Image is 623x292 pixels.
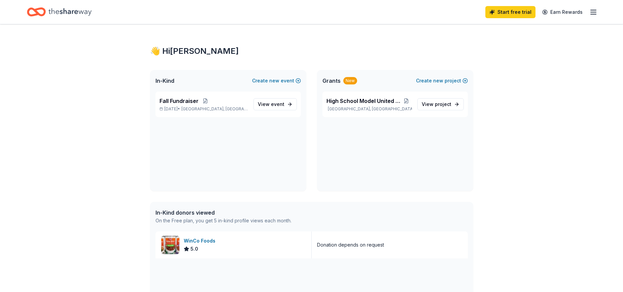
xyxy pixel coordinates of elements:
[150,46,473,57] div: 👋 Hi [PERSON_NAME]
[317,241,384,249] div: Donation depends on request
[253,98,297,110] a: View event
[155,217,291,225] div: On the Free plan, you get 5 in-kind profile views each month.
[435,101,451,107] span: project
[485,6,535,18] a: Start free trial
[433,77,443,85] span: new
[538,6,587,18] a: Earn Rewards
[160,106,248,112] p: [DATE] •
[269,77,279,85] span: new
[326,106,412,112] p: [GEOGRAPHIC_DATA], [GEOGRAPHIC_DATA]
[416,77,468,85] button: Createnewproject
[326,97,401,105] span: High School Model United Nations
[155,209,291,217] div: In-Kind donors viewed
[181,106,248,112] span: [GEOGRAPHIC_DATA], [GEOGRAPHIC_DATA]
[271,101,284,107] span: event
[161,236,179,254] img: Image for WinCo Foods
[322,77,341,85] span: Grants
[27,4,92,20] a: Home
[160,97,199,105] span: Fall Fundraiser
[417,98,464,110] a: View project
[184,237,218,245] div: WinCo Foods
[422,100,451,108] span: View
[252,77,301,85] button: Createnewevent
[191,245,198,253] span: 5.0
[343,77,357,84] div: New
[155,77,174,85] span: In-Kind
[258,100,284,108] span: View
